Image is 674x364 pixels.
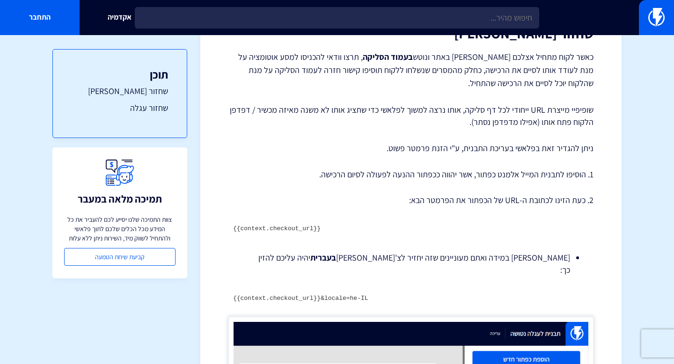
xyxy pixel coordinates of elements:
a: שחזור [PERSON_NAME] [72,85,168,97]
p: שופיפיי מייצרת URL ייחודי לכל דף סליקה, אותו נרצה למשוך לפלאשי כדי שתציג אותו לא משנה מאיזה מכשיר... [228,104,593,128]
code: {{context.checkout_url}}&locale=he-IL [233,295,368,302]
p: 2. כעת הזינו לכתובת ה-URL של הכפתור את הפרמטר הבא: [228,194,593,206]
input: חיפוש מהיר... [135,7,539,29]
p: 1. הוסיפו לתבנית המייל אלמנט כפתור, אשר יהווה ככפתור ההנעה לפעולה לסיום הרכישה. [228,168,593,181]
h3: תוכן [72,68,168,80]
p: צוות התמיכה שלנו יסייע לכם להעביר את כל המידע מכל הכלים שלכם לתוך פלאשי ולהתחיל לשווק מיד, השירות... [64,215,176,243]
strong: בעמוד הסליקה [363,51,413,62]
li: [PERSON_NAME] במידה ואתם מעוניינים שזה יחזיר לצ'[PERSON_NAME] יהיה עליכם להזין כך: [252,252,570,276]
p: ניתן להגדיר זאת בפלאשי בעריכת התבנית, ע"י הזנת פרמטר פשוט. [228,142,593,154]
a: קביעת שיחת הטמעה [64,248,176,266]
code: {{context.checkout_url}} [233,225,321,232]
strong: בעברית [310,252,336,263]
a: שחזור עגלה [72,102,168,114]
h3: תמיכה מלאה במעבר [78,193,162,204]
p: כאשר לקוח מתחיל אצלכם [PERSON_NAME] באתר ונוטש , תרצו וודאי להכניסו למסע אוטומציה על מנת לעודד או... [228,51,593,90]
